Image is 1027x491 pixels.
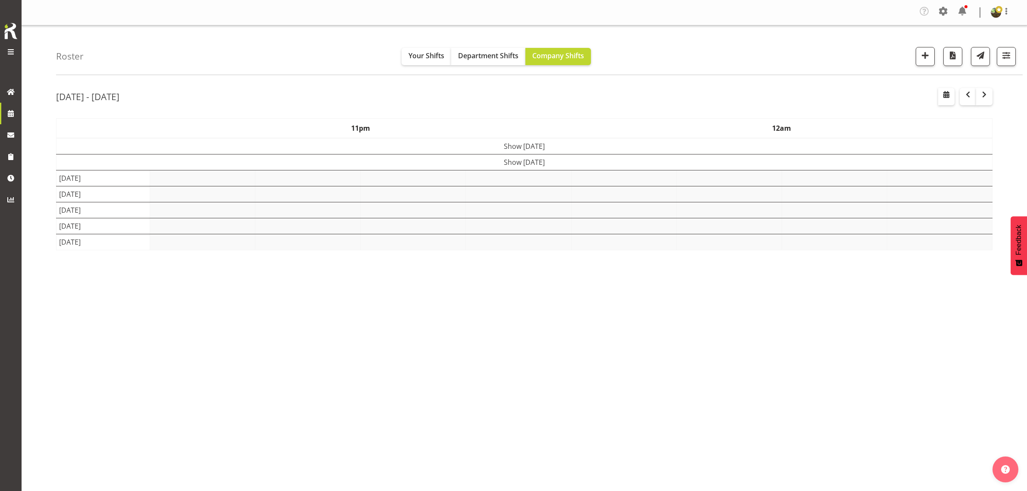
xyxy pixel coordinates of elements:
[532,51,584,60] span: Company Shifts
[525,48,591,65] button: Company Shifts
[571,119,992,138] th: 12am
[402,48,451,65] button: Your Shifts
[57,234,150,250] td: [DATE]
[57,186,150,202] td: [DATE]
[1015,225,1023,255] span: Feedback
[57,154,992,170] td: Show [DATE]
[451,48,525,65] button: Department Shifts
[991,7,1001,18] img: filipo-iupelid4dee51ae661687a442d92e36fb44151.png
[57,170,150,186] td: [DATE]
[938,88,955,105] button: Select a specific date within the roster.
[997,47,1016,66] button: Filter Shifts
[56,51,84,61] h4: Roster
[150,119,572,138] th: 11pm
[2,22,19,41] img: Rosterit icon logo
[57,138,992,154] td: Show [DATE]
[971,47,990,66] button: Send a list of all shifts for the selected filtered period to all rostered employees.
[458,51,518,60] span: Department Shifts
[1011,216,1027,275] button: Feedback - Show survey
[56,91,119,102] h2: [DATE] - [DATE]
[1001,465,1010,474] img: help-xxl-2.png
[916,47,935,66] button: Add a new shift
[408,51,444,60] span: Your Shifts
[943,47,962,66] button: Download a PDF of the roster according to the set date range.
[57,218,150,234] td: [DATE]
[57,202,150,218] td: [DATE]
